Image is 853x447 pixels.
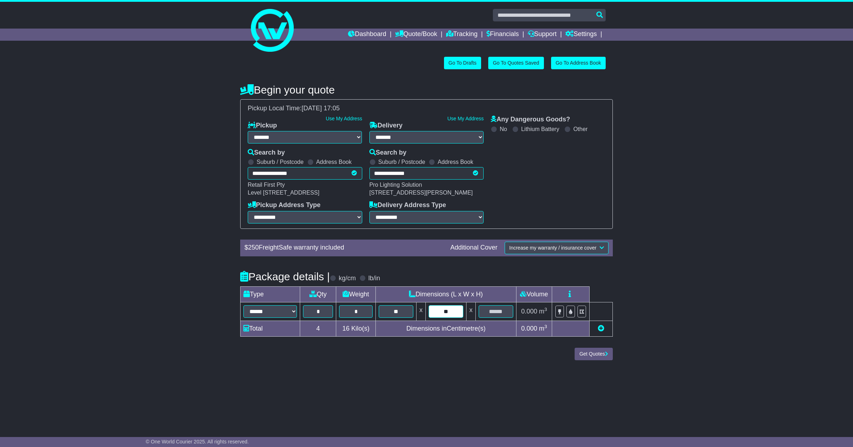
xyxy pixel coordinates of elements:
span: 0.000 [521,308,537,315]
a: Tracking [446,29,478,41]
span: [STREET_ADDRESS][PERSON_NAME] [369,190,473,196]
label: Pickup Address Type [248,201,320,209]
h4: Package details | [240,271,330,282]
div: Pickup Local Time: [244,105,609,112]
span: [DATE] 17:05 [302,105,340,112]
label: No [500,126,507,132]
a: Quote/Book [395,29,437,41]
label: Delivery Address Type [369,201,446,209]
label: Suburb / Postcode [378,159,425,165]
a: Go To Quotes Saved [488,57,544,69]
a: Financials [486,29,519,41]
td: Kilo(s) [336,321,376,337]
button: Increase my warranty / insurance cover [505,242,609,254]
span: m [539,325,547,332]
label: Search by [369,149,407,157]
a: Add new item [598,325,604,332]
span: Level [STREET_ADDRESS] [248,190,319,196]
sup: 3 [544,324,547,329]
span: m [539,308,547,315]
td: Volume [516,286,552,302]
td: Weight [336,286,376,302]
span: Pro Lighting Solution [369,182,422,188]
span: Retail First Pty [248,182,285,188]
td: x [417,302,426,321]
td: Dimensions in Centimetre(s) [376,321,516,337]
td: 4 [300,321,336,337]
span: 250 [248,244,259,251]
h4: Begin your quote [240,84,613,96]
label: Other [573,126,587,132]
td: x [466,302,475,321]
td: Dimensions (L x W x H) [376,286,516,302]
label: Suburb / Postcode [257,159,304,165]
td: Total [241,321,300,337]
td: Type [241,286,300,302]
a: Go To Drafts [444,57,481,69]
a: Settings [565,29,597,41]
label: Address Book [438,159,473,165]
span: 16 [342,325,349,332]
sup: 3 [544,307,547,312]
label: Search by [248,149,285,157]
span: 0.000 [521,325,537,332]
label: Lithium Battery [521,126,559,132]
div: $ FreightSafe warranty included [241,244,447,252]
label: Any Dangerous Goods? [491,116,570,124]
button: Get Quotes [575,348,613,360]
label: kg/cm [339,275,356,282]
a: Go To Address Book [551,57,606,69]
span: Increase my warranty / insurance cover [509,245,596,251]
a: Use My Address [447,116,484,121]
label: Delivery [369,122,403,130]
span: © One World Courier 2025. All rights reserved. [146,439,249,445]
a: Support [528,29,557,41]
label: Pickup [248,122,277,130]
div: Additional Cover [447,244,501,252]
a: Dashboard [348,29,386,41]
td: Qty [300,286,336,302]
label: Address Book [316,159,352,165]
a: Use My Address [326,116,362,121]
label: lb/in [368,275,380,282]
